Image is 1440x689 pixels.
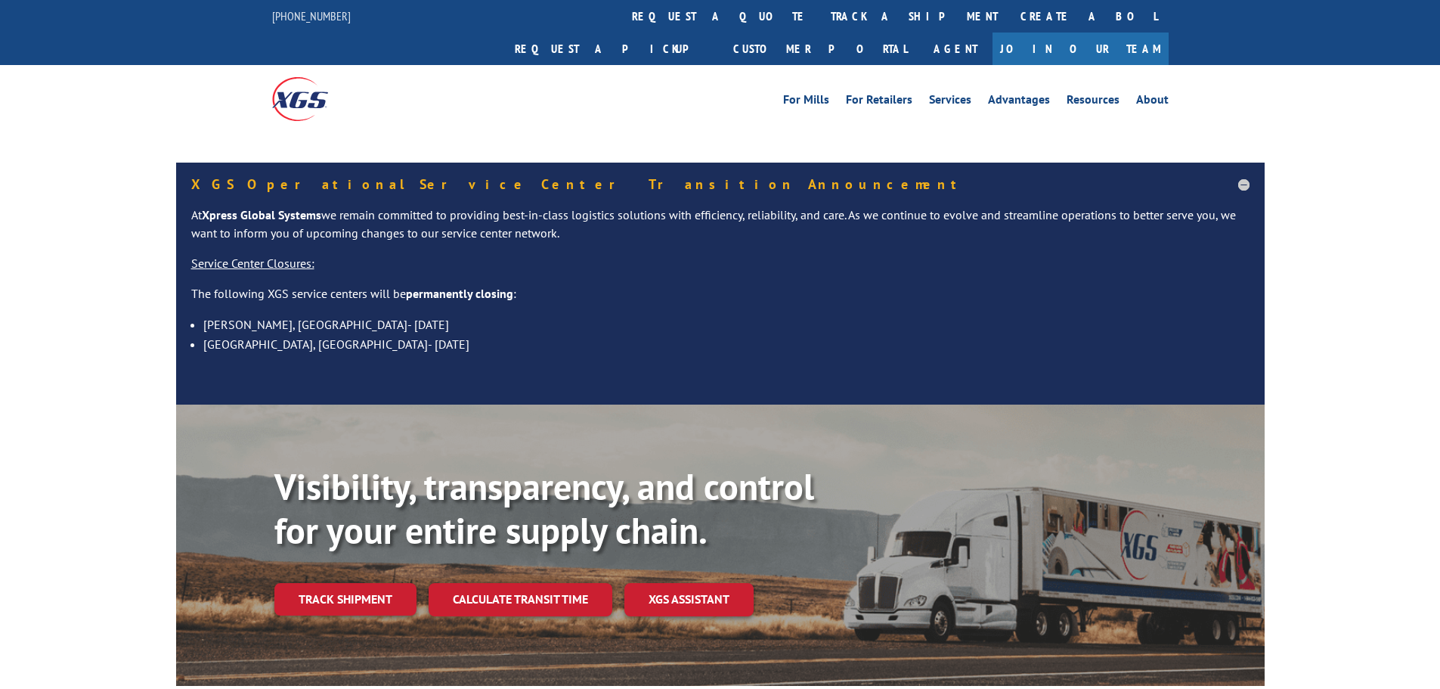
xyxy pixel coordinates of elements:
[203,334,1250,354] li: [GEOGRAPHIC_DATA], [GEOGRAPHIC_DATA]- [DATE]
[929,94,971,110] a: Services
[191,285,1250,315] p: The following XGS service centers will be :
[988,94,1050,110] a: Advantages
[503,33,722,65] a: Request a pickup
[722,33,918,65] a: Customer Portal
[1136,94,1169,110] a: About
[918,33,993,65] a: Agent
[624,583,754,616] a: XGS ASSISTANT
[274,583,417,615] a: Track shipment
[429,583,612,616] a: Calculate transit time
[406,286,513,301] strong: permanently closing
[783,94,829,110] a: For Mills
[993,33,1169,65] a: Join Our Team
[203,315,1250,334] li: [PERSON_NAME], [GEOGRAPHIC_DATA]- [DATE]
[1067,94,1119,110] a: Resources
[191,178,1250,191] h5: XGS Operational Service Center Transition Announcement
[846,94,912,110] a: For Retailers
[191,256,314,271] u: Service Center Closures:
[202,207,321,222] strong: Xpress Global Systems
[274,463,814,554] b: Visibility, transparency, and control for your entire supply chain.
[272,8,351,23] a: [PHONE_NUMBER]
[191,206,1250,255] p: At we remain committed to providing best-in-class logistics solutions with efficiency, reliabilit...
